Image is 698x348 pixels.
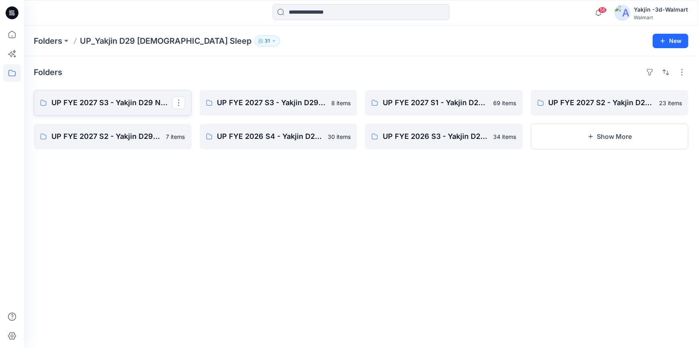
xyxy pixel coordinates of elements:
[217,131,323,142] p: UP FYE 2026 S4 - Yakjin D29 [DEMOGRAPHIC_DATA] Sleepwear
[598,7,607,13] span: 56
[255,35,280,47] button: 31
[365,90,523,116] a: UP FYE 2027 S1 - Yakjin D29 [DEMOGRAPHIC_DATA] Sleepwear69 items
[634,14,688,20] div: Walmart
[494,99,516,107] p: 69 items
[217,97,327,108] p: UP FYE 2027 S3 - Yakjin D29 JOYSPUN [DEMOGRAPHIC_DATA] Sleepwear
[531,90,689,116] a: UP FYE 2027 S2 - Yakjin D29 NOBO [DEMOGRAPHIC_DATA] Sleepwear23 items
[328,132,351,141] p: 30 items
[34,124,192,149] a: UP FYE 2027 S2 - Yakjin D29 JOYSPUN [DEMOGRAPHIC_DATA] Sleepwear7 items
[200,90,357,116] a: UP FYE 2027 S3 - Yakjin D29 JOYSPUN [DEMOGRAPHIC_DATA] Sleepwear8 items
[34,35,62,47] a: Folders
[383,131,489,142] p: UP FYE 2026 S3 - Yakjin D29 [DEMOGRAPHIC_DATA] Sleepwear
[166,132,185,141] p: 7 items
[653,34,688,48] button: New
[331,99,351,107] p: 8 items
[365,124,523,149] a: UP FYE 2026 S3 - Yakjin D29 [DEMOGRAPHIC_DATA] Sleepwear34 items
[634,5,688,14] div: Yakjin -3d-Walmart
[549,97,655,108] p: UP FYE 2027 S2 - Yakjin D29 NOBO [DEMOGRAPHIC_DATA] Sleepwear
[200,124,357,149] a: UP FYE 2026 S4 - Yakjin D29 [DEMOGRAPHIC_DATA] Sleepwear30 items
[265,37,270,45] p: 31
[531,124,689,149] button: Show More
[659,99,682,107] p: 23 items
[80,35,251,47] p: UP_Yakjin D29 [DEMOGRAPHIC_DATA] Sleep
[51,97,172,108] p: UP FYE 2027 S3 - Yakjin D29 NOBO [DEMOGRAPHIC_DATA] Sleepwear
[383,97,489,108] p: UP FYE 2027 S1 - Yakjin D29 [DEMOGRAPHIC_DATA] Sleepwear
[34,90,192,116] a: UP FYE 2027 S3 - Yakjin D29 NOBO [DEMOGRAPHIC_DATA] Sleepwear
[494,132,516,141] p: 34 items
[34,67,62,77] h4: Folders
[51,131,161,142] p: UP FYE 2027 S2 - Yakjin D29 JOYSPUN [DEMOGRAPHIC_DATA] Sleepwear
[614,5,631,21] img: avatar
